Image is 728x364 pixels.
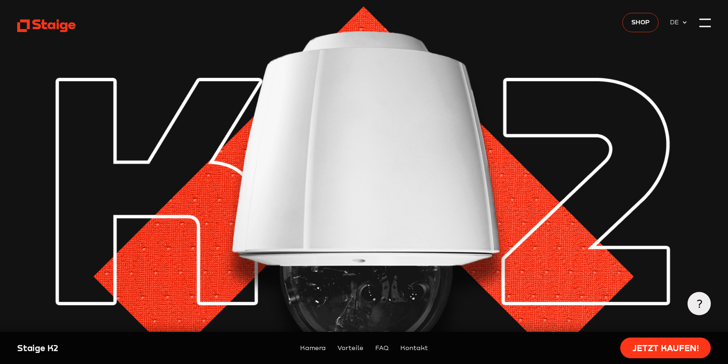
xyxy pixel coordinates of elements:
a: Kamera [300,343,326,353]
div: Staige K2 [17,342,184,354]
a: FAQ [375,343,389,353]
a: Jetzt kaufen! [620,338,710,358]
iframe: chat widget [698,171,721,193]
a: Shop [622,13,659,32]
a: Kontakt [400,343,428,353]
span: DE [670,17,682,27]
a: Vorteile [337,343,363,353]
span: Shop [631,17,650,27]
